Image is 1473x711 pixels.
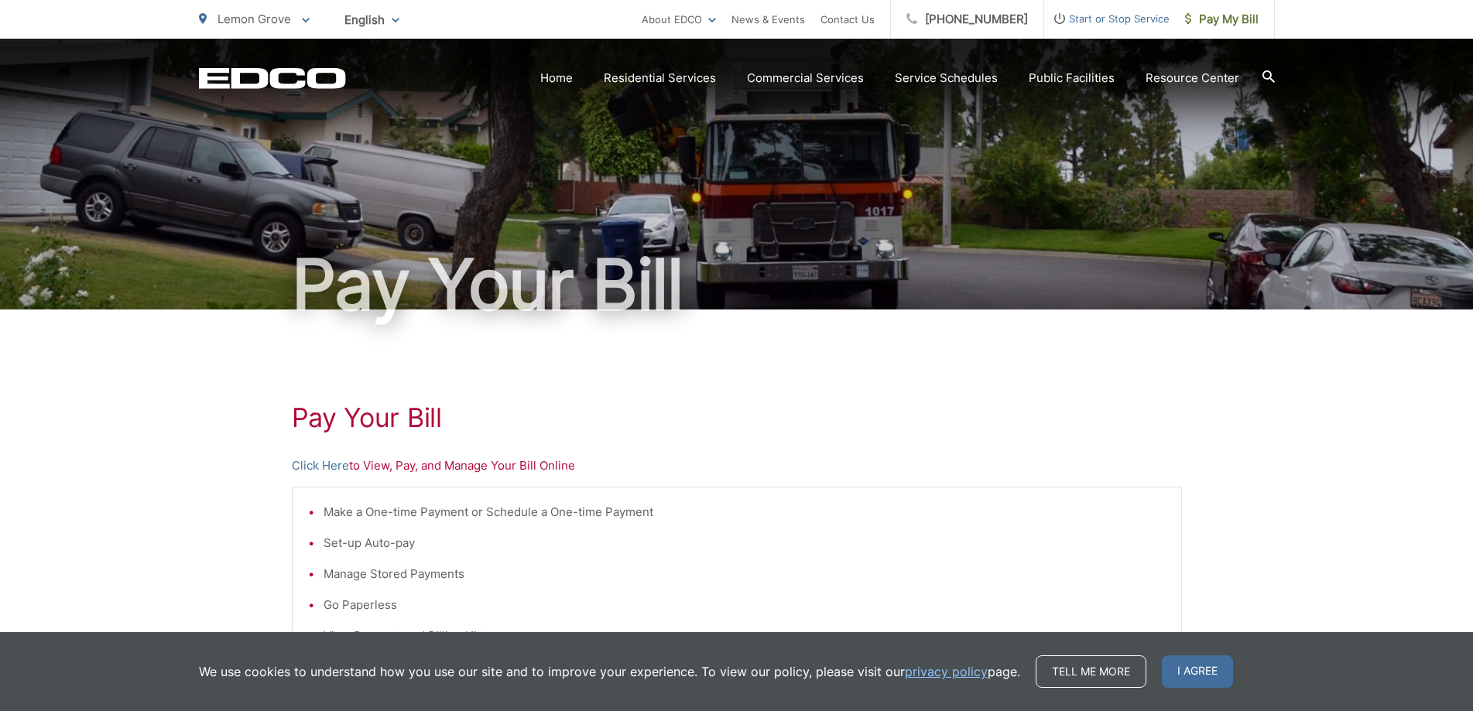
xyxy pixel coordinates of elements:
[1162,655,1233,688] span: I agree
[895,69,998,87] a: Service Schedules
[333,6,411,33] span: English
[324,627,1166,645] li: View Payment and Billing History
[642,10,716,29] a: About EDCO
[1029,69,1115,87] a: Public Facilities
[731,10,805,29] a: News & Events
[324,503,1166,521] li: Make a One-time Payment or Schedule a One-time Payment
[292,402,1182,433] h1: Pay Your Bill
[604,69,716,87] a: Residential Services
[1146,69,1239,87] a: Resource Center
[324,565,1166,583] li: Manage Stored Payments
[1036,655,1146,688] a: Tell me more
[199,67,346,89] a: EDCD logo. Return to the homepage.
[292,456,1182,475] p: to View, Pay, and Manage Your Bill Online
[199,246,1275,323] h1: Pay Your Bill
[199,662,1020,681] p: We use cookies to understand how you use our site and to improve your experience. To view our pol...
[905,662,988,681] a: privacy policy
[324,596,1166,614] li: Go Paperless
[218,12,291,26] span: Lemon Grove
[292,456,349,475] a: Click Here
[747,69,864,87] a: Commercial Services
[324,534,1166,552] li: Set-up Auto-pay
[1185,10,1259,29] span: Pay My Bill
[820,10,875,29] a: Contact Us
[540,69,573,87] a: Home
